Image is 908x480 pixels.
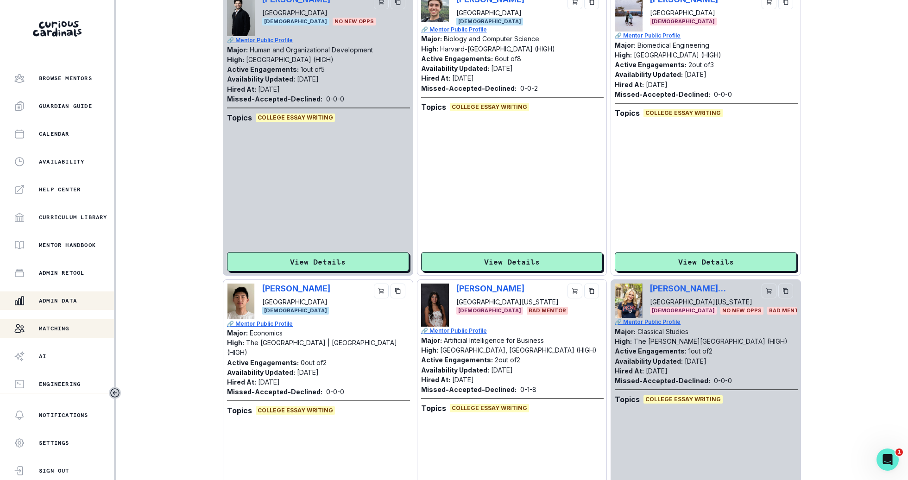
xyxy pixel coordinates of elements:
span: College Essay Writing [256,114,335,122]
p: Missed-Accepted-Declined: [227,387,322,397]
span: BAD MENTOR [767,307,808,315]
p: [GEOGRAPHIC_DATA] [262,8,330,18]
p: Major: [615,41,636,49]
p: 0 - 0 - 0 [326,387,344,397]
p: [PERSON_NAME] [262,284,330,293]
p: Active Engagements: [421,356,493,364]
p: Hired At: [421,74,450,82]
span: [DEMOGRAPHIC_DATA] [650,18,717,25]
p: Human and Organizational Development [250,46,373,54]
p: Availability Updated: [227,368,295,376]
p: [DATE] [685,357,706,365]
span: College Essay Writing [643,109,723,117]
iframe: Intercom live chat [876,448,899,471]
p: Availability Updated: [615,357,683,365]
p: [GEOGRAPHIC_DATA][US_STATE] [456,297,559,307]
p: Major: [227,329,248,337]
p: High: [615,51,632,59]
span: No New Opps [333,18,376,25]
a: 🔗 Mentor Public Profile [227,36,410,44]
p: 2 out of 3 [688,61,714,69]
p: Missed-Accepted-Declined: [421,385,517,394]
p: Artificial Intelligence for Business [444,336,544,344]
p: Availability Updated: [421,64,489,72]
p: Hired At: [421,376,450,384]
p: [DATE] [452,74,474,82]
p: Topics [421,403,446,414]
span: [DEMOGRAPHIC_DATA] [262,18,329,25]
p: Guardian Guide [39,102,92,110]
p: 1 out of 2 [688,347,713,355]
p: Availability [39,158,84,165]
p: [GEOGRAPHIC_DATA] (HIGH) [634,51,721,59]
p: Active Engagements: [227,65,299,73]
button: cart [567,284,582,298]
p: [DATE] [258,85,280,93]
p: Major: [615,328,636,335]
p: Curriculum Library [39,214,107,221]
p: Browse Mentors [39,75,92,82]
button: copy [391,284,405,298]
button: View Details [615,252,797,272]
span: College Essay Writing [256,406,335,415]
span: College Essay Writing [450,103,529,111]
p: Missed-Accepted-Declined: [227,94,322,104]
p: Major: [227,46,248,54]
p: [PERSON_NAME] [456,284,533,293]
p: Hired At: [227,378,256,386]
p: Hired At: [227,85,256,93]
p: Admin Retool [39,269,84,277]
p: Active Engagements: [421,55,493,63]
p: Engineering [39,380,81,388]
p: [DATE] [258,378,280,386]
button: cart [374,284,389,298]
p: [DATE] [491,366,513,374]
span: College Essay Writing [450,404,529,412]
p: Major: [421,35,442,43]
span: BAD MENTOR [527,307,568,315]
p: Missed-Accepted-Declined: [421,83,517,93]
p: Sign Out [39,467,69,474]
button: View Details [421,252,603,272]
p: 0 - 0 - 2 [520,83,538,93]
p: [DATE] [491,64,513,72]
p: Calendar [39,130,69,138]
p: [DATE] [685,70,706,78]
button: cart [762,284,776,298]
button: Toggle sidebar [109,387,121,399]
p: [DATE] [646,367,668,375]
a: 🔗 Mentor Public Profile [421,327,604,335]
p: Active Engagements: [227,359,299,366]
a: 🔗 Mentor Public Profile [615,318,798,326]
p: Economics [250,329,283,337]
p: High: [227,339,244,347]
p: Notifications [39,411,88,419]
button: copy [778,284,793,298]
p: [GEOGRAPHIC_DATA] [650,8,718,18]
p: Hired At: [615,81,644,88]
a: 🔗 Mentor Public Profile [615,32,798,40]
a: 🔗 Mentor Public Profile [421,25,604,34]
p: Mentor Handbook [39,241,96,249]
img: Picture of Sutton Grossinger [615,284,643,318]
p: The [PERSON_NAME][GEOGRAPHIC_DATA] (HIGH) [634,337,788,345]
p: [PERSON_NAME] [PERSON_NAME] [650,284,726,293]
span: [DEMOGRAPHIC_DATA] [650,307,717,315]
img: Picture of Bella Yadegar [421,284,449,327]
p: Topics [227,405,252,416]
p: 6 out of 8 [495,55,521,63]
img: Picture of Steven Liu [227,284,255,320]
p: Active Engagements: [615,61,687,69]
span: [DEMOGRAPHIC_DATA] [456,18,523,25]
p: Hired At: [615,367,644,375]
p: High: [615,337,632,345]
img: Curious Cardinals Logo [33,21,82,37]
span: 1 [895,448,903,456]
p: [GEOGRAPHIC_DATA][US_STATE] [650,297,752,307]
p: Matching [39,325,69,332]
p: 1 out of 5 [301,65,325,73]
p: 0 out of 2 [301,359,327,366]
